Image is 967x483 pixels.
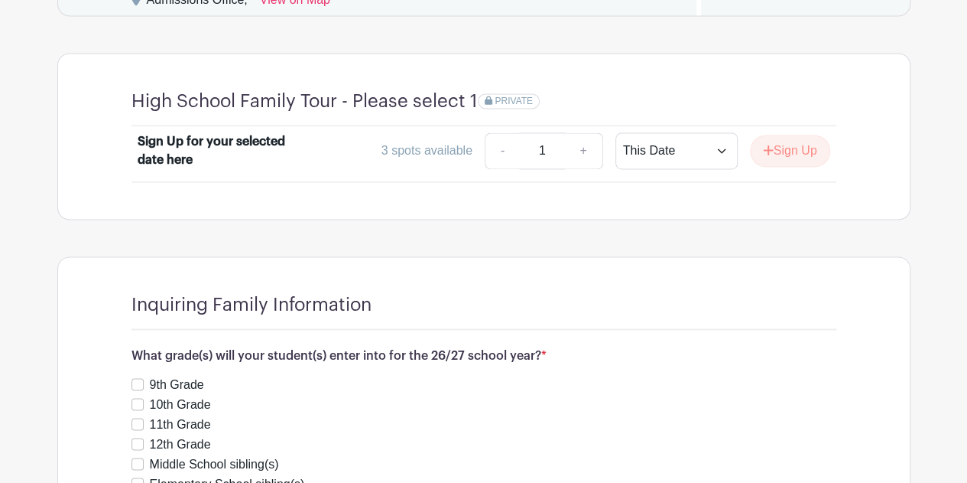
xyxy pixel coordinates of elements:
div: 3 spots available [381,142,472,160]
h4: Inquiring Family Information [131,294,372,316]
span: PRIVATE [495,96,533,106]
label: 11th Grade [150,415,211,433]
button: Sign Up [750,135,830,167]
label: 12th Grade [150,435,211,453]
a: - [485,132,520,169]
label: 9th Grade [150,375,204,393]
h4: High School Family Tour - Please select 1 [131,90,478,113]
label: 10th Grade [150,395,211,413]
h6: What grade(s) will your student(s) enter into for the 26/27 school year? [131,348,836,363]
label: Middle School sibling(s) [150,455,279,473]
div: Sign Up for your selected date here [138,132,293,169]
a: + [564,132,602,169]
